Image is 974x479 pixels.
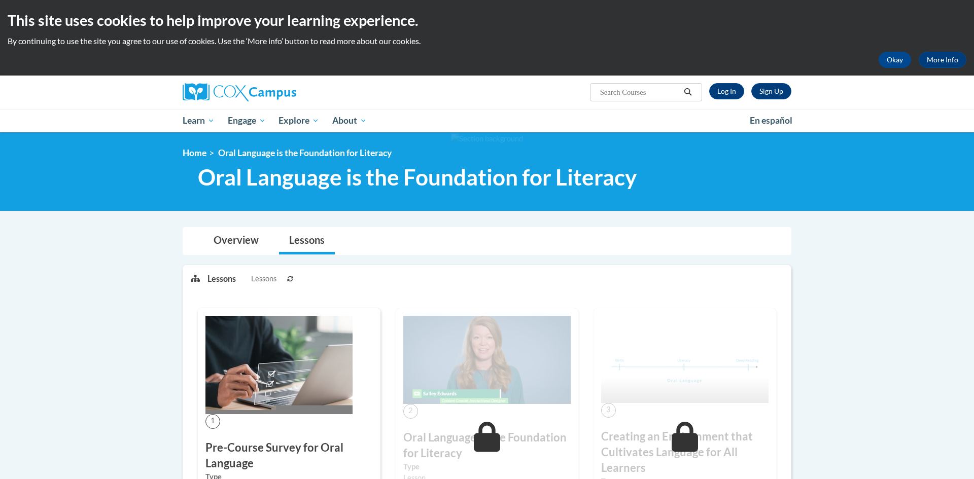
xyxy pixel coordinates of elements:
[207,273,236,284] p: Lessons
[205,316,353,414] img: Course Image
[879,52,911,68] button: Okay
[203,228,269,254] a: Overview
[451,133,523,144] img: Section background
[601,403,616,418] span: 3
[403,316,571,404] img: Course Image
[205,440,373,471] h3: Pre-Course Survey for Oral Language
[751,83,791,99] a: Register
[183,115,215,127] span: Learn
[403,430,571,461] h3: Oral Language is the Foundation for Literacy
[183,83,375,101] a: Cox Campus
[601,316,769,403] img: Course Image
[228,115,266,127] span: Engage
[205,414,220,429] span: 1
[919,52,966,68] a: More Info
[601,429,769,475] h3: Creating an Environment that Cultivates Language for All Learners
[750,115,792,126] span: En español
[709,83,744,99] a: Log In
[326,109,373,132] a: About
[279,115,319,127] span: Explore
[599,86,680,98] input: Search Courses
[332,115,367,127] span: About
[743,110,799,131] a: En español
[8,35,966,47] p: By continuing to use the site you agree to our use of cookies. Use the ‘More info’ button to read...
[680,86,695,98] button: Search
[176,109,221,132] a: Learn
[272,109,326,132] a: Explore
[8,10,966,30] h2: This site uses cookies to help improve your learning experience.
[403,404,418,419] span: 2
[403,461,571,472] label: Type
[198,164,637,191] span: Oral Language is the Foundation for Literacy
[251,273,276,284] span: Lessons
[218,148,392,158] span: Oral Language is the Foundation for Literacy
[279,228,335,254] a: Lessons
[183,83,296,101] img: Cox Campus
[167,109,807,132] div: Main menu
[221,109,272,132] a: Engage
[183,148,206,158] a: Home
